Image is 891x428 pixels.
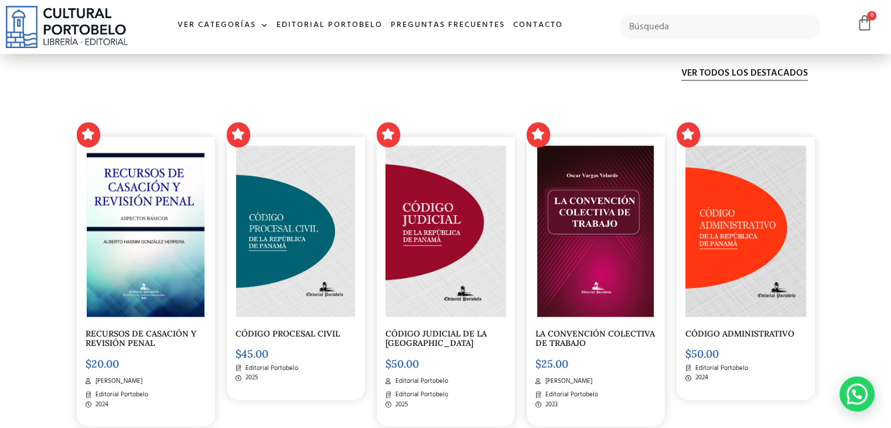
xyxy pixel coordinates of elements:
[619,15,820,39] input: Búsqueda
[93,390,148,400] span: Editorial Portobelo
[535,357,568,371] bdi: 25.00
[681,66,808,81] a: Ver todos los destacados
[387,13,509,38] a: Preguntas frecuentes
[685,146,806,317] img: CODIGO 05 PORTADA ADMINISTRATIVO _Mesa de trabajo 1-01
[535,357,541,371] span: $
[93,376,142,386] span: [PERSON_NAME]
[867,11,876,21] span: 0
[392,390,448,400] span: Editorial Portobelo
[839,376,875,412] div: Contactar por WhatsApp
[685,328,794,339] a: CÓDIGO ADMINISTRATIVO
[235,347,268,361] bdi: 45.00
[86,357,91,371] span: $
[542,390,598,400] span: Editorial Portobelo
[509,13,567,38] a: Contacto
[385,146,506,317] img: CODIGO-JUDICIAL
[235,347,241,361] span: $
[86,357,119,371] bdi: 20.00
[173,13,272,38] a: Ver Categorías
[385,328,487,349] a: CÓDIGO JUDICIAL DE LA [GEOGRAPHIC_DATA]
[692,364,748,373] span: Editorial Portobelo
[535,328,655,349] a: LA CONVENCIÓN COLECTIVA DE TRABAJO
[93,400,108,410] span: 2024
[542,400,558,410] span: 2023
[856,15,873,32] a: 0
[385,357,419,371] bdi: 50.00
[542,376,592,386] span: [PERSON_NAME]
[692,373,708,383] span: 2024
[392,376,448,386] span: Editorial Portobelo
[272,13,387,38] a: Editorial Portobelo
[385,357,391,371] span: $
[685,347,719,361] bdi: 50.00
[243,364,298,373] span: Editorial Portobelo
[87,146,204,317] img: portada casacion- alberto gonzalez-01
[537,146,654,317] img: portada convencion colectiva-03
[681,66,808,80] span: Ver todos los destacados
[392,400,408,410] span: 2025
[86,328,196,349] a: RECURSOS DE CASACIÓN Y REVISIÓN PENAL
[243,373,258,383] span: 2025
[236,146,354,317] img: CODIGO 00 PORTADA PROCESAL CIVIL _Mesa de trabajo 1
[685,347,691,361] span: $
[235,328,340,339] a: CÓDIGO PROCESAL CIVIL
